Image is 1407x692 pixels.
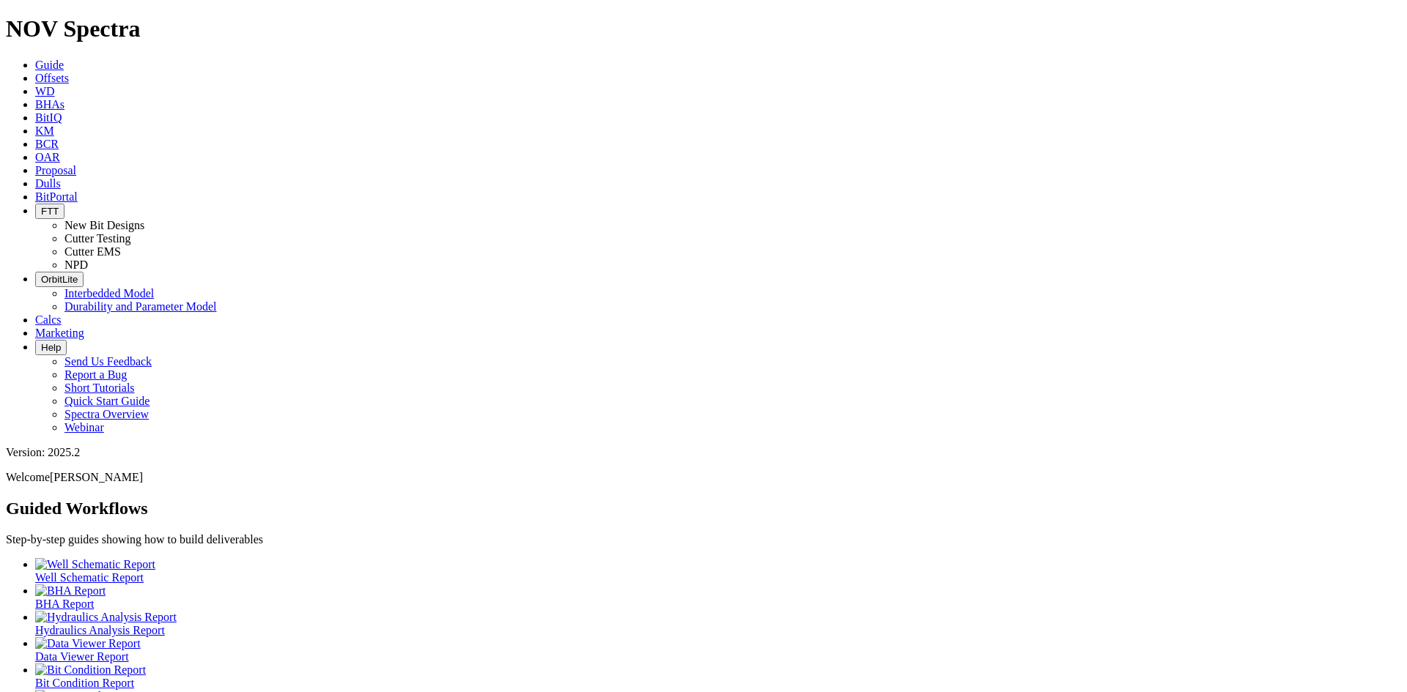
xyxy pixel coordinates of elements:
[64,408,149,420] a: Spectra Overview
[35,340,67,355] button: Help
[6,499,1401,518] h2: Guided Workflows
[35,624,165,636] span: Hydraulics Analysis Report
[35,72,69,84] a: Offsets
[35,85,55,97] a: WD
[6,15,1401,42] h1: NOV Spectra
[35,611,177,624] img: Hydraulics Analysis Report
[35,637,1401,663] a: Data Viewer Report Data Viewer Report
[64,258,88,271] a: NPD
[35,98,64,111] a: BHAs
[64,300,217,313] a: Durability and Parameter Model
[35,59,64,71] a: Guide
[35,677,134,689] span: Bit Condition Report
[35,584,106,598] img: BHA Report
[35,663,1401,689] a: Bit Condition Report Bit Condition Report
[64,395,149,407] a: Quick Start Guide
[41,342,61,353] span: Help
[35,663,146,677] img: Bit Condition Report
[35,571,144,584] span: Well Schematic Report
[64,382,135,394] a: Short Tutorials
[35,190,78,203] a: BitPortal
[35,637,141,650] img: Data Viewer Report
[35,558,155,571] img: Well Schematic Report
[35,177,61,190] a: Dulls
[35,313,62,326] a: Calcs
[6,533,1401,546] p: Step-by-step guides showing how to build deliverables
[64,355,152,368] a: Send Us Feedback
[64,245,121,258] a: Cutter EMS
[35,138,59,150] a: BCR
[64,287,154,300] a: Interbedded Model
[35,611,1401,636] a: Hydraulics Analysis Report Hydraulics Analysis Report
[64,219,144,231] a: New Bit Designs
[6,446,1401,459] div: Version: 2025.2
[35,164,76,176] a: Proposal
[50,471,143,483] span: [PERSON_NAME]
[64,368,127,381] a: Report a Bug
[35,327,84,339] a: Marketing
[64,232,131,245] a: Cutter Testing
[35,111,62,124] a: BitIQ
[35,650,129,663] span: Data Viewer Report
[41,274,78,285] span: OrbitLite
[41,206,59,217] span: FTT
[35,204,64,219] button: FTT
[6,471,1401,484] p: Welcome
[35,558,1401,584] a: Well Schematic Report Well Schematic Report
[35,598,94,610] span: BHA Report
[35,584,1401,610] a: BHA Report BHA Report
[35,124,54,137] a: KM
[35,151,60,163] a: OAR
[64,421,104,434] a: Webinar
[35,272,84,287] button: OrbitLite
